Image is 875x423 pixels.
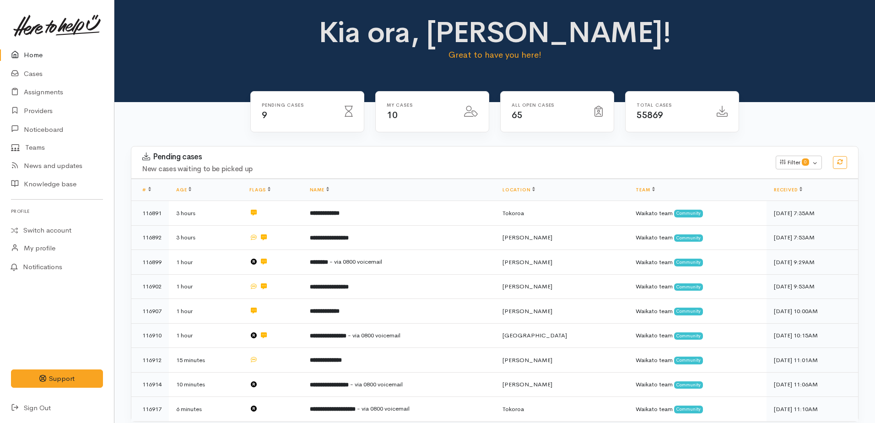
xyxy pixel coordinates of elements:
[674,381,703,389] span: Community
[637,109,663,121] span: 55869
[767,250,858,275] td: [DATE] 9:29AM
[329,258,382,266] span: - via 0800 voicemail
[262,109,267,121] span: 9
[169,225,242,250] td: 3 hours
[674,283,703,291] span: Community
[502,209,524,217] span: Tokoroa
[628,274,767,299] td: Waikato team
[674,210,703,217] span: Community
[628,225,767,250] td: Waikato team
[502,307,552,315] span: [PERSON_NAME]
[169,274,242,299] td: 1 hour
[131,225,169,250] td: 116892
[316,49,674,61] p: Great to have you here!
[776,156,822,169] button: Filter0
[512,109,522,121] span: 65
[767,201,858,226] td: [DATE] 7:35AM
[502,380,552,388] span: [PERSON_NAME]
[387,103,453,108] h6: My cases
[169,201,242,226] td: 3 hours
[767,299,858,324] td: [DATE] 10:00AM
[131,372,169,397] td: 116914
[169,348,242,373] td: 15 minutes
[674,259,703,266] span: Community
[142,152,765,162] h3: Pending cases
[628,397,767,421] td: Waikato team
[131,250,169,275] td: 116899
[131,299,169,324] td: 116907
[767,225,858,250] td: [DATE] 7:53AM
[628,250,767,275] td: Waikato team
[628,323,767,348] td: Waikato team
[176,187,191,193] a: Age
[674,406,703,413] span: Community
[637,103,706,108] h6: Total cases
[674,357,703,364] span: Community
[767,274,858,299] td: [DATE] 9:53AM
[502,233,552,241] span: [PERSON_NAME]
[350,380,403,388] span: - via 0800 voicemail
[767,372,858,397] td: [DATE] 11:06AM
[142,165,765,173] h4: New cases waiting to be picked up
[628,299,767,324] td: Waikato team
[387,109,397,121] span: 10
[142,187,151,193] a: #
[316,16,674,49] h1: Kia ora, [PERSON_NAME]!
[169,250,242,275] td: 1 hour
[802,158,809,166] span: 0
[628,201,767,226] td: Waikato team
[512,103,583,108] h6: All Open cases
[636,187,654,193] a: Team
[774,187,802,193] a: Received
[169,372,242,397] td: 10 minutes
[131,348,169,373] td: 116912
[628,348,767,373] td: Waikato team
[131,274,169,299] td: 116902
[169,299,242,324] td: 1 hour
[249,187,270,193] a: Flags
[11,205,103,217] h6: Profile
[169,323,242,348] td: 1 hour
[357,405,410,412] span: - via 0800 voicemail
[169,397,242,421] td: 6 minutes
[674,332,703,340] span: Community
[348,331,400,339] span: - via 0800 voicemail
[310,187,329,193] a: Name
[502,405,524,413] span: Tokoroa
[131,323,169,348] td: 116910
[674,308,703,315] span: Community
[674,234,703,242] span: Community
[131,201,169,226] td: 116891
[131,397,169,421] td: 116917
[11,369,103,388] button: Support
[628,372,767,397] td: Waikato team
[767,397,858,421] td: [DATE] 11:10AM
[502,331,567,339] span: [GEOGRAPHIC_DATA]
[502,282,552,290] span: [PERSON_NAME]
[767,323,858,348] td: [DATE] 10:15AM
[502,187,535,193] a: Location
[767,348,858,373] td: [DATE] 11:01AM
[502,356,552,364] span: [PERSON_NAME]
[502,258,552,266] span: [PERSON_NAME]
[262,103,334,108] h6: Pending cases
